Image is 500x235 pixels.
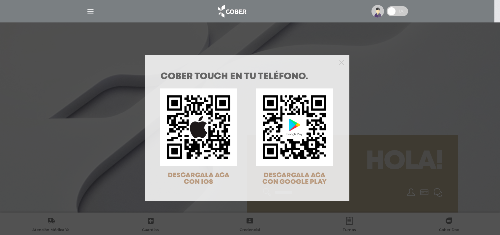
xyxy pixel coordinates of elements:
[168,172,229,185] span: DESCARGALA ACA CON IOS
[262,172,327,185] span: DESCARGALA ACA CON GOOGLE PLAY
[339,59,344,65] button: Close
[161,72,334,82] h1: COBER TOUCH en tu teléfono.
[160,88,237,165] img: qr-code
[256,88,333,165] img: qr-code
